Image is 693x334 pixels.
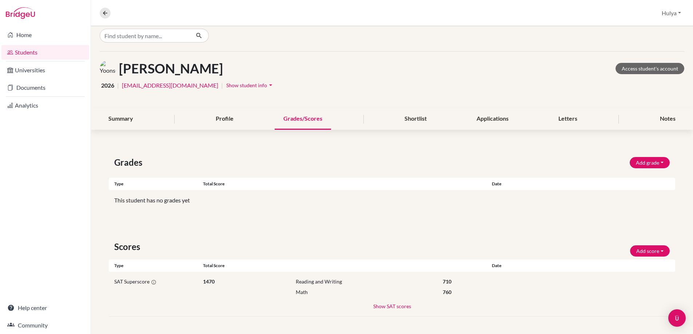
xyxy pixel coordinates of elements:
div: Date [486,181,628,187]
div: Summary [100,108,142,130]
div: Reading and Writing [290,278,437,285]
button: Add score [630,245,670,257]
button: Show SAT scores [373,302,411,310]
i: arrow_drop_down [267,81,274,89]
p: This student has no grades yet [114,196,670,205]
span: | [221,81,223,90]
span: 2026 [101,81,114,90]
h1: [PERSON_NAME] [119,61,223,76]
button: Show student infoarrow_drop_down [226,80,275,91]
a: Analytics [1,98,89,113]
a: Community [1,318,89,333]
span: Show student info [226,82,267,88]
a: Access student's account [616,63,684,74]
div: Math [290,288,437,296]
div: Notes [651,108,684,130]
span: | [117,81,119,90]
div: Type [109,262,203,269]
div: Profile [207,108,242,130]
span: Grades [114,156,145,169]
div: 760 [437,288,486,296]
img: Bridge-U [6,7,35,19]
a: [EMAIL_ADDRESS][DOMAIN_NAME] [122,81,218,90]
span: Scores [114,240,143,253]
div: Open Intercom Messenger [668,309,686,327]
button: Add grade [630,157,670,168]
a: Students [1,45,89,60]
div: Applications [468,108,517,130]
div: Letters [550,108,586,130]
input: Find student by name... [100,29,190,43]
a: Documents [1,80,89,95]
a: Home [1,28,89,42]
div: Shortlist [396,108,435,130]
a: Universities [1,63,89,77]
div: SAT Superscore [109,278,203,296]
img: Yoonseo Eom's avatar [100,60,116,77]
a: Help center [1,301,89,315]
div: Grades/Scores [275,108,331,130]
button: Hulya [658,6,684,20]
div: Type [109,181,203,187]
div: Total score [203,262,486,269]
div: Total score [203,181,486,187]
div: Date [486,262,581,269]
div: 710 [437,278,486,285]
div: 1470 [203,278,296,296]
